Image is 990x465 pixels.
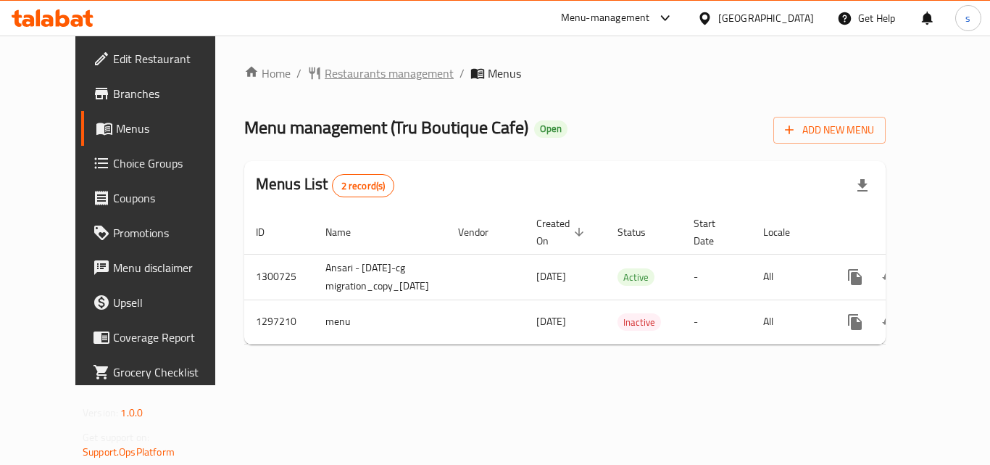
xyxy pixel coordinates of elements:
[113,363,229,381] span: Grocery Checklist
[244,210,989,345] table: enhanced table
[459,65,465,82] li: /
[617,313,661,331] div: Inactive
[838,305,873,340] button: more
[617,223,665,241] span: Status
[81,355,241,390] a: Grocery Checklist
[873,260,907,295] button: Change Status
[332,174,395,197] div: Total records count
[307,65,454,82] a: Restaurants management
[81,41,241,76] a: Edit Restaurant
[617,269,654,286] span: Active
[826,210,989,255] th: Actions
[113,294,229,311] span: Upsell
[81,146,241,181] a: Choice Groups
[113,85,229,102] span: Branches
[81,76,241,111] a: Branches
[83,443,175,461] a: Support.OpsPlatform
[113,224,229,242] span: Promotions
[785,121,874,139] span: Add New Menu
[81,250,241,285] a: Menu disclaimer
[314,254,446,300] td: Ansari - [DATE]-cg migration_copy_[DATE]
[113,329,229,346] span: Coverage Report
[694,215,734,250] span: Start Date
[536,215,588,250] span: Created On
[120,403,143,422] span: 1.0.0
[752,300,826,344] td: All
[617,314,661,331] span: Inactive
[244,300,314,344] td: 1297210
[845,168,880,203] div: Export file
[81,320,241,355] a: Coverage Report
[682,300,752,344] td: -
[561,9,650,27] div: Menu-management
[536,267,566,286] span: [DATE]
[83,428,149,447] span: Get support on:
[314,300,446,344] td: menu
[113,50,229,67] span: Edit Restaurant
[534,123,567,135] span: Open
[296,65,301,82] li: /
[458,223,507,241] span: Vendor
[333,179,394,193] span: 2 record(s)
[488,65,521,82] span: Menus
[752,254,826,300] td: All
[113,155,229,172] span: Choice Groups
[81,285,241,320] a: Upsell
[81,181,241,215] a: Coupons
[116,120,229,137] span: Menus
[244,65,291,82] a: Home
[113,189,229,207] span: Coupons
[763,223,809,241] span: Locale
[873,305,907,340] button: Change Status
[81,215,241,250] a: Promotions
[113,259,229,276] span: Menu disclaimer
[682,254,752,300] td: -
[244,111,528,144] span: Menu management ( Tru Boutique Cafe )
[534,120,567,138] div: Open
[256,173,394,197] h2: Menus List
[325,65,454,82] span: Restaurants management
[325,223,370,241] span: Name
[718,10,814,26] div: [GEOGRAPHIC_DATA]
[838,260,873,295] button: more
[256,223,283,241] span: ID
[617,268,654,286] div: Active
[81,111,241,146] a: Menus
[244,254,314,300] td: 1300725
[965,10,970,26] span: s
[773,117,886,144] button: Add New Menu
[536,312,566,331] span: [DATE]
[83,403,118,422] span: Version:
[244,65,886,82] nav: breadcrumb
